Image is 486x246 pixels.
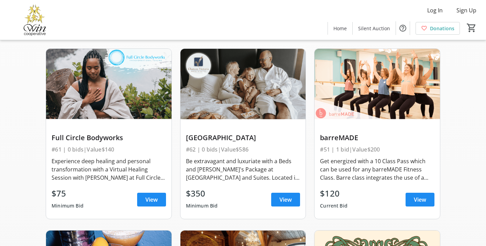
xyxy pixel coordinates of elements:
div: #62 | 0 bids | Value $586 [186,145,300,154]
span: Silent Auction [358,25,390,32]
span: View [279,195,292,204]
button: Cart [465,22,478,34]
button: Log In [422,5,448,16]
div: Full Circle Bodyworks [52,134,166,142]
div: $350 [186,187,218,200]
a: View [406,193,434,206]
a: View [137,193,166,206]
div: Current Bid [320,200,347,212]
div: #51 | 1 bid | Value $200 [320,145,434,154]
div: Minimum Bid [52,200,84,212]
a: Home [328,22,352,35]
img: Full Circle Bodyworks [46,49,172,119]
div: Get energized with a 10 Class Pass which can be used for any barreMADE Fitness Class. Barre class... [320,157,434,182]
div: $75 [52,187,84,200]
a: Donations [416,22,460,35]
div: Be extravagant and luxuriate with a Beds and [PERSON_NAME]'s Package at [GEOGRAPHIC_DATA] and Sui... [186,157,300,182]
div: Minimum Bid [186,200,218,212]
span: View [145,195,158,204]
img: Chateau Victoria Hotel and Suites [180,49,306,119]
button: Sign Up [451,5,482,16]
span: Home [333,25,347,32]
span: Log In [427,6,443,14]
span: View [414,195,426,204]
a: View [271,193,300,206]
span: Sign Up [456,6,476,14]
img: barreMADE [314,49,440,119]
div: barreMADE [320,134,434,142]
div: $120 [320,187,347,200]
div: [GEOGRAPHIC_DATA] [186,134,300,142]
img: Victoria Women In Need Community Cooperative's Logo [4,3,65,37]
div: Experience deep healing and personal transformation with a Virtual Healing Session with [PERSON_N... [52,157,166,182]
span: Donations [430,25,454,32]
div: #61 | 0 bids | Value $140 [52,145,166,154]
button: Help [396,21,410,35]
a: Silent Auction [353,22,396,35]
